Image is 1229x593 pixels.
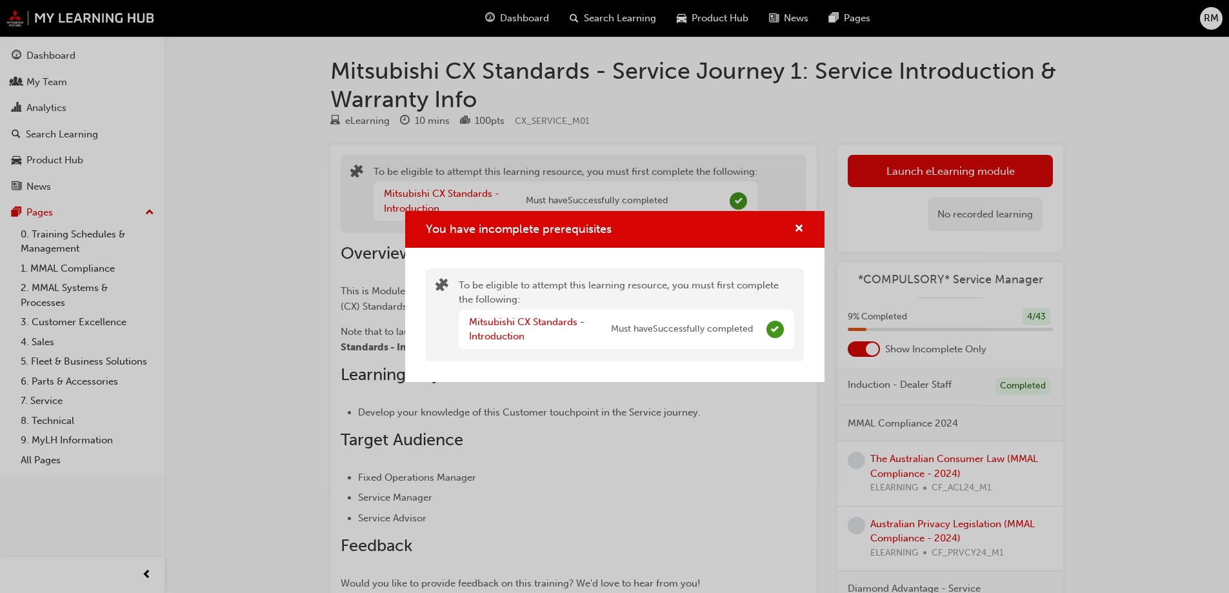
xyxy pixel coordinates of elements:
span: puzzle-icon [435,279,448,294]
a: Mitsubishi CX Standards - Introduction [469,316,585,343]
span: Must have Successfully completed [611,322,753,337]
div: To be eligible to attempt this learning resource, you must first complete the following: [459,278,794,352]
button: cross-icon [794,221,804,237]
span: cross-icon [794,224,804,236]
span: You have incomplete prerequisites [426,222,612,236]
div: You have incomplete prerequisites [405,211,824,382]
span: Complete [766,321,784,338]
